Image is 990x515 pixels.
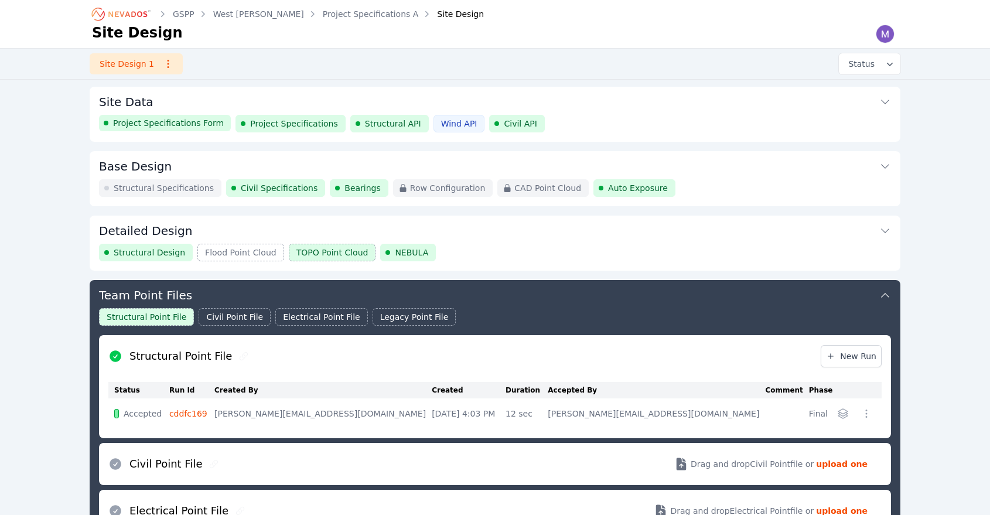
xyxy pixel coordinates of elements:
[99,287,192,303] h3: Team Point Files
[548,382,765,398] th: Accepted By
[213,8,304,20] a: West [PERSON_NAME]
[548,398,765,429] td: [PERSON_NAME][EMAIL_ADDRESS][DOMAIN_NAME]
[514,182,581,194] span: CAD Point Cloud
[99,151,891,179] button: Base Design
[124,408,162,419] span: Accepted
[90,151,900,206] div: Base DesignStructural SpecificationsCivil SpecificationsBearingsRow ConfigurationCAD Point CloudA...
[99,223,192,239] h3: Detailed Design
[90,216,900,271] div: Detailed DesignStructural DesignFlood Point CloudTOPO Point CloudNEBULA
[839,53,900,74] button: Status
[395,247,428,258] span: NEBULA
[826,350,876,362] span: New Run
[821,345,882,367] a: New Run
[241,182,318,194] span: Civil Specifications
[844,58,875,70] span: Status
[173,8,194,20] a: GSPP
[323,8,419,20] a: Project Specifications A
[410,182,486,194] span: Row Configuration
[205,247,276,258] span: Flood Point Cloud
[129,348,232,364] h2: Structural Point File
[660,448,882,480] button: Drag and dropCivil Pointfile or upload one
[421,8,484,20] div: Site Design
[114,247,185,258] span: Structural Design
[99,280,891,308] button: Team Point Files
[506,408,542,419] div: 12 sec
[876,25,895,43] img: Madeline Koldos
[90,53,183,74] a: Site Design 1
[441,118,477,129] span: Wind API
[765,382,808,398] th: Comment
[108,382,169,398] th: Status
[129,456,202,472] h2: Civil Point File
[90,87,900,142] div: Site DataProject Specifications FormProject SpecificationsStructural APIWind APICivil API
[169,409,207,418] a: cddfc169
[432,382,506,398] th: Created
[809,382,834,398] th: Phase
[432,398,506,429] td: [DATE] 4:03 PM
[99,94,153,110] h3: Site Data
[214,382,432,398] th: Created By
[214,398,432,429] td: [PERSON_NAME][EMAIL_ADDRESS][DOMAIN_NAME]
[250,118,338,129] span: Project Specifications
[99,216,891,244] button: Detailed Design
[107,311,186,323] span: Structural Point File
[283,311,360,323] span: Electrical Point File
[92,23,183,42] h1: Site Design
[99,158,172,175] h3: Base Design
[816,458,868,470] strong: upload one
[344,182,381,194] span: Bearings
[506,382,548,398] th: Duration
[691,458,814,470] span: Drag and drop Civil Point file or
[365,118,421,129] span: Structural API
[99,87,891,115] button: Site Data
[169,382,214,398] th: Run Id
[608,182,668,194] span: Auto Exposure
[380,311,449,323] span: Legacy Point File
[504,118,537,129] span: Civil API
[114,182,214,194] span: Structural Specifications
[296,247,368,258] span: TOPO Point Cloud
[113,117,224,129] span: Project Specifications Form
[809,408,828,419] div: Final
[92,5,484,23] nav: Breadcrumb
[206,311,263,323] span: Civil Point File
